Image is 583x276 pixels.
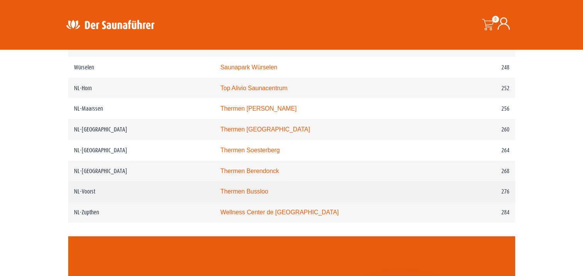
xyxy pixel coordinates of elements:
td: 248 [435,57,515,78]
td: NL-Horn [68,78,215,99]
td: NL-[GEOGRAPHIC_DATA] [68,119,215,140]
td: 268 [435,161,515,182]
td: NL-[GEOGRAPHIC_DATA] [68,161,215,182]
td: 264 [435,140,515,161]
a: Thermen Soesterberg [220,147,280,153]
a: Thermen Berendonck [220,168,279,174]
td: 256 [435,98,515,119]
span: 0 [492,16,499,23]
a: Thermen [GEOGRAPHIC_DATA] [220,126,310,133]
td: 276 [435,181,515,202]
td: Würselen [68,57,215,78]
td: 252 [435,78,515,99]
a: Saunapark Würselen [220,64,277,71]
td: NL-Maarssen [68,98,215,119]
td: 284 [435,202,515,223]
td: NL-[GEOGRAPHIC_DATA] [68,140,215,161]
a: Wellness Center de [GEOGRAPHIC_DATA] [220,209,339,215]
a: Top Alivio Saunacentrum [220,85,287,91]
a: Thermen Bussloo [220,188,268,195]
td: 260 [435,119,515,140]
td: NL-Voorst [68,181,215,202]
a: Thermen [PERSON_NAME] [220,105,297,112]
td: NL-Zupthen [68,202,215,223]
